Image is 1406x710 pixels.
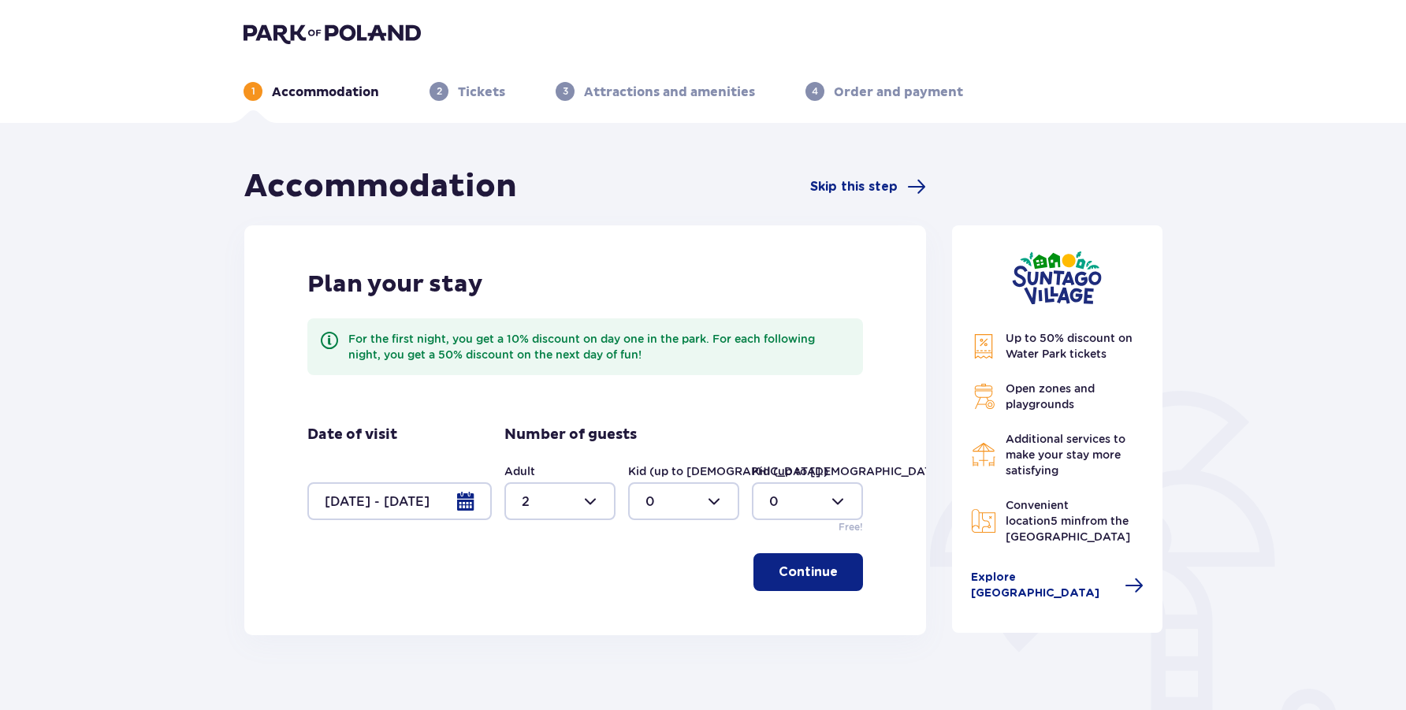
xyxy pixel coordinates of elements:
[834,84,963,101] p: Order and payment
[437,84,442,99] p: 2
[348,331,850,362] div: For the first night, you get a 10% discount on day one in the park. For each following night, you...
[307,270,483,299] p: Plan your stay
[810,177,926,196] a: Skip this step
[244,167,517,206] h1: Accommodation
[1012,251,1102,305] img: Suntago Village
[307,426,397,444] p: Date of visit
[752,463,952,479] label: Kid (up to [DEMOGRAPHIC_DATA].)
[971,384,996,409] img: Grill Icon
[971,442,996,467] img: Restaurant Icon
[504,426,637,444] p: Number of guests
[628,463,828,479] label: Kid (up to [DEMOGRAPHIC_DATA].)
[779,563,838,581] p: Continue
[971,570,1144,601] a: Explore [GEOGRAPHIC_DATA]
[753,553,863,591] button: Continue
[584,84,755,101] p: Attractions and amenities
[563,84,568,99] p: 3
[1006,499,1130,543] span: Convenient location from the [GEOGRAPHIC_DATA]
[272,84,379,101] p: Accommodation
[458,84,505,101] p: Tickets
[244,22,421,44] img: Park of Poland logo
[1051,515,1081,527] span: 5 min
[812,84,818,99] p: 4
[971,333,996,359] img: Discount Icon
[971,570,1116,601] span: Explore [GEOGRAPHIC_DATA]
[1006,332,1133,360] span: Up to 50% discount on Water Park tickets
[1006,382,1095,411] span: Open zones and playgrounds
[504,463,535,479] label: Adult
[810,178,898,195] span: Skip this step
[971,508,996,533] img: Map Icon
[1006,433,1125,477] span: Additional services to make your stay more satisfying
[839,520,863,534] p: Free!
[251,84,255,99] p: 1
